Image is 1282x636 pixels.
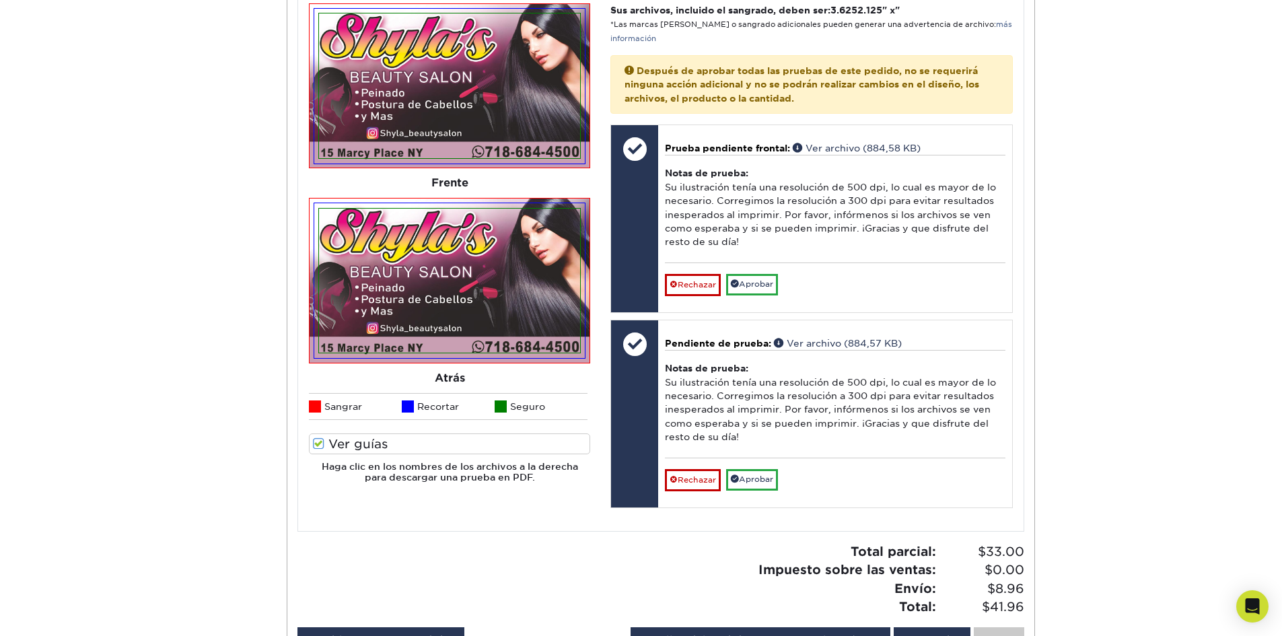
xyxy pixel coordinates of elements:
[431,176,468,189] font: Frente
[665,377,996,443] font: Su ilustración tenía una resolución de 500 dpi, lo cual es mayor de lo necesario. Corregimos la r...
[665,143,790,153] font: Prueba pendiente frontal:
[739,474,773,484] font: Aprobar
[758,562,936,577] font: Impuesto sobre las ventas:
[665,338,771,349] font: Pendiente de prueba:
[417,401,459,412] font: Recortar
[739,279,773,289] font: Aprobar
[851,544,936,559] font: Total parcial:
[1236,590,1269,623] div: Abrir Intercom Messenger
[322,461,578,472] font: Haga clic en los nombres de los archivos a la derecha
[982,599,1024,614] font: $41.96
[328,437,388,451] font: Ver guías
[665,274,721,296] a: Rechazar
[985,562,1024,577] font: $0.00
[787,338,902,349] font: Ver archivo (884,57 KB)
[510,401,545,412] font: Seguro
[793,143,921,153] a: Ver archivo (884,58 KB)
[830,5,857,15] font: 3.625
[365,472,535,483] font: para descargar una prueba en PDF.
[882,5,895,15] font: " x
[774,338,902,349] a: Ver archivo (884,57 KB)
[895,5,900,15] font: "
[678,475,716,485] font: Rechazar
[806,143,921,153] font: Ver archivo (884,58 KB)
[665,168,748,178] font: Notas de prueba:
[610,20,1012,42] a: más información
[665,363,748,374] font: Notas de prueba:
[324,401,362,412] font: Sangrar
[610,5,830,15] font: Sus archivos, incluido el sangrado, deben ser:
[610,20,996,29] font: *Las marcas [PERSON_NAME] o sangrado adicionales pueden generar una advertencia de archivo:
[726,274,778,295] a: Aprobar
[899,599,936,614] font: Total:
[894,581,936,596] font: Envío:
[625,65,979,104] font: Después de aprobar todas las pruebas de este pedido, no se requerirá ninguna acción adicional y n...
[665,469,721,491] a: Rechazar
[726,469,778,491] a: Aprobar
[678,280,716,289] font: Rechazar
[987,581,1024,596] font: $8.96
[857,5,882,15] font: 2.125
[435,372,465,384] font: Atrás
[665,182,996,248] font: Su ilustración tenía una resolución de 500 dpi, lo cual es mayor de lo necesario. Corregimos la r...
[978,544,1024,559] font: $33.00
